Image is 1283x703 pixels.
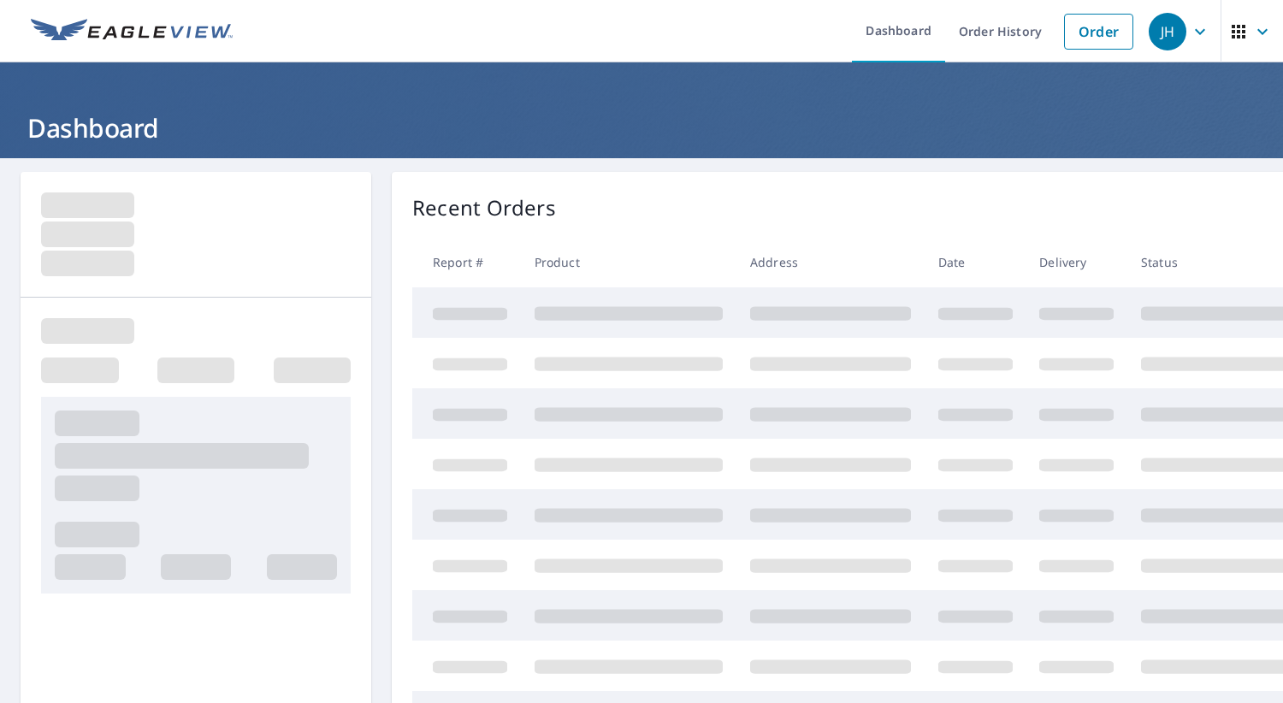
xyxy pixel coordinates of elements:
th: Date [925,237,1026,287]
th: Product [521,237,736,287]
a: Order [1064,14,1133,50]
h1: Dashboard [21,110,1262,145]
th: Delivery [1026,237,1127,287]
div: JH [1149,13,1186,50]
th: Report # [412,237,521,287]
th: Address [736,237,925,287]
p: Recent Orders [412,192,556,223]
img: EV Logo [31,19,233,44]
